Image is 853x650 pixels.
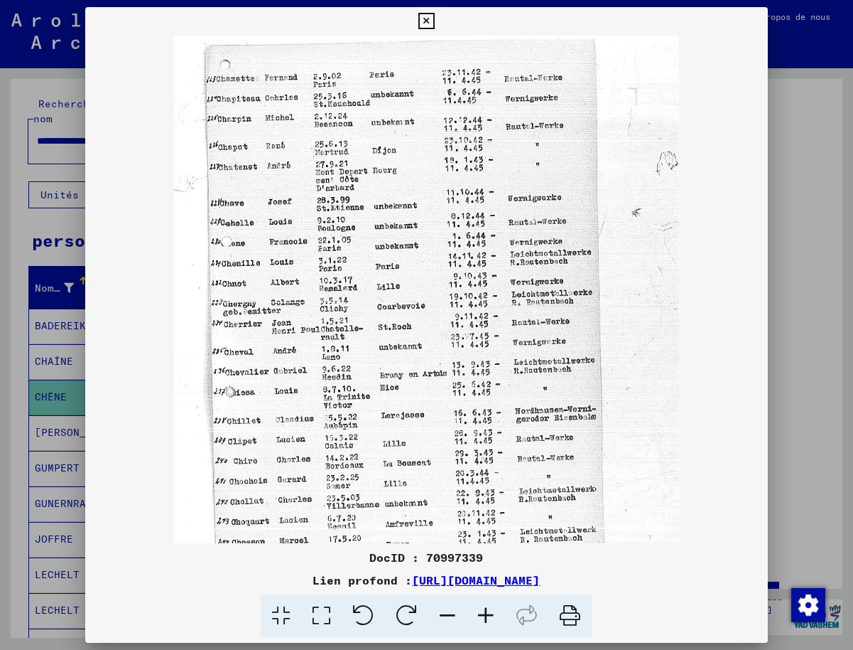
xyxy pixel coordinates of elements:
[313,573,412,587] font: Lien profond :
[369,550,483,565] font: DocID : 70997339
[412,573,540,587] a: [URL][DOMAIN_NAME]
[791,588,825,622] img: Modifier le consentement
